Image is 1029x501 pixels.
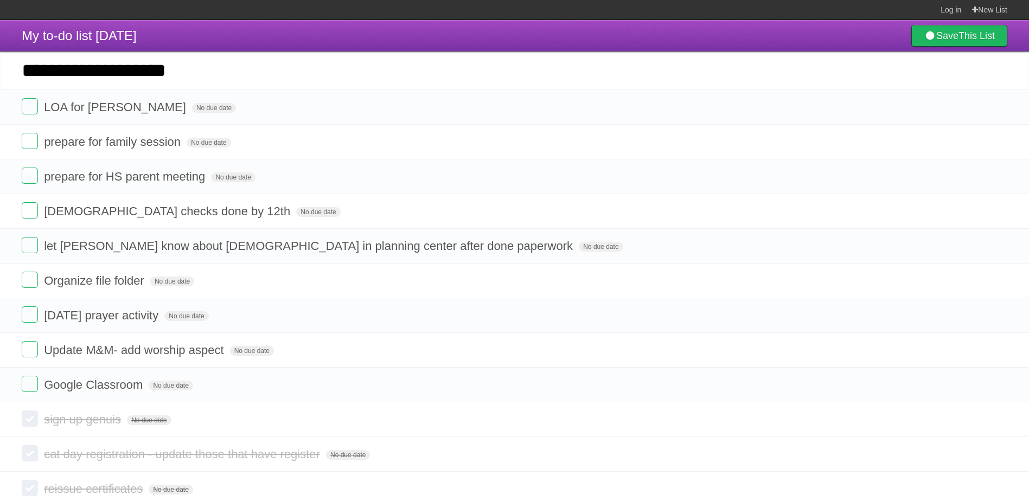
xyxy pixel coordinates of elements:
span: No due date [211,172,255,182]
span: LOA for [PERSON_NAME] [44,100,189,114]
label: Done [22,272,38,288]
span: No due date [192,103,236,113]
span: sign up genuis [44,413,124,426]
span: reissue certificates [44,482,145,496]
span: No due date [230,346,274,356]
span: No due date [326,450,370,460]
label: Done [22,133,38,149]
span: No due date [149,381,193,390]
span: Organize file folder [44,274,147,287]
label: Done [22,202,38,219]
label: Done [22,445,38,461]
label: Done [22,376,38,392]
span: No due date [296,207,340,217]
span: No due date [149,485,193,494]
span: prepare for HS parent meeting [44,170,208,183]
label: Done [22,341,38,357]
span: No due date [579,242,623,252]
span: My to-do list [DATE] [22,28,137,43]
span: No due date [150,277,194,286]
a: SaveThis List [911,25,1007,47]
span: Update M&M- add worship aspect [44,343,226,357]
span: No due date [164,311,208,321]
span: [DEMOGRAPHIC_DATA] checks done by 12th [44,204,293,218]
span: Google Classroom [44,378,145,391]
span: prepare for family session [44,135,183,149]
span: No due date [127,415,171,425]
label: Done [22,168,38,184]
span: No due date [187,138,231,147]
span: cat day registration - update those that have register [44,447,323,461]
span: let [PERSON_NAME] know about [DEMOGRAPHIC_DATA] in planning center after done paperwork [44,239,576,253]
span: [DATE] prayer activity [44,309,161,322]
label: Done [22,237,38,253]
b: This List [958,30,995,41]
label: Done [22,410,38,427]
label: Done [22,306,38,323]
label: Done [22,98,38,114]
label: Done [22,480,38,496]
